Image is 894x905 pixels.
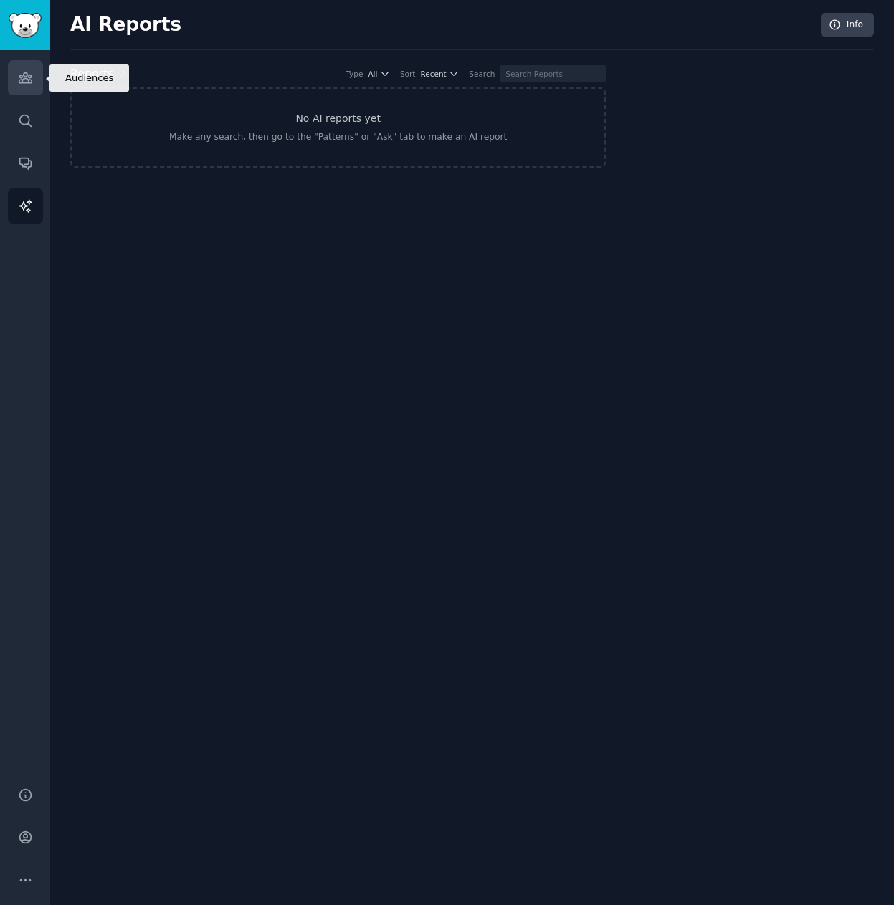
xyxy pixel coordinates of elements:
[295,111,381,126] h3: No AI reports yet
[420,69,446,79] span: Recent
[368,69,377,79] span: All
[400,69,416,79] div: Sort
[9,13,42,38] img: GummySearch logo
[420,69,459,79] button: Recent
[500,65,606,82] input: Search Reports
[469,69,495,79] div: Search
[70,65,113,83] h2: Reports
[368,69,390,79] button: All
[346,69,363,79] div: Type
[70,14,181,37] h2: AI Reports
[169,131,507,144] div: Make any search, then go to the "Patterns" or "Ask" tab to make an AI report
[70,87,606,168] a: No AI reports yetMake any search, then go to the "Patterns" or "Ask" tab to make an AI report
[118,67,125,79] span: 0
[821,13,874,37] a: Info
